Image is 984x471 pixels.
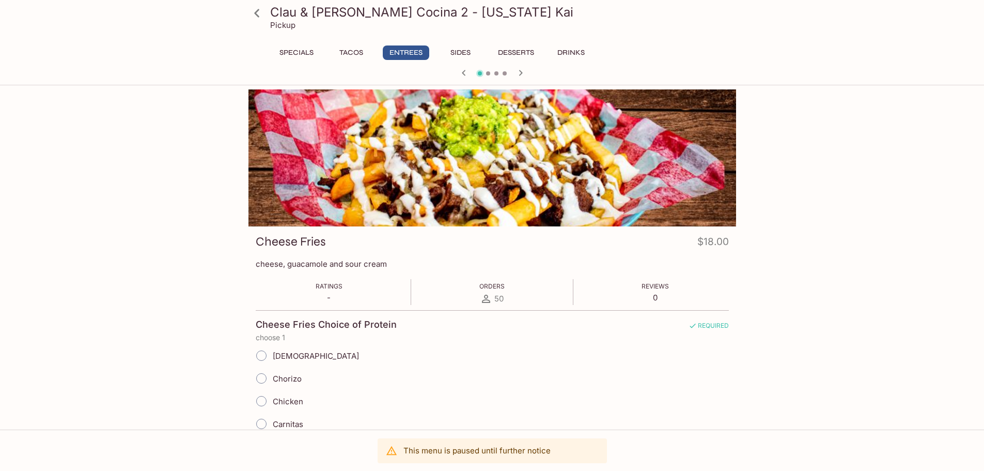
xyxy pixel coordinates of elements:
[316,282,342,290] span: Ratings
[403,446,551,455] p: This menu is paused until further notice
[273,397,303,406] span: Chicken
[270,4,732,20] h3: Clau & [PERSON_NAME] Cocina 2 - [US_STATE] Kai
[256,234,326,250] h3: Cheese Fries
[248,89,736,226] div: Cheese Fries
[273,374,302,384] span: Chorizo
[270,20,295,30] p: Pickup
[328,45,374,60] button: Tacos
[438,45,484,60] button: Sides
[492,45,540,60] button: Desserts
[383,45,429,60] button: Entrees
[689,322,729,333] span: REQUIRED
[642,282,669,290] span: Reviews
[256,259,729,269] p: cheese, guacamole and sour cream
[642,293,669,302] p: 0
[548,45,595,60] button: Drinks
[256,333,729,342] p: choose 1
[494,294,504,303] span: 50
[697,234,729,254] h4: $18.00
[479,282,505,290] span: Orders
[273,45,320,60] button: Specials
[273,419,303,429] span: Carnitas
[256,319,397,330] h4: Cheese Fries Choice of Protein
[273,351,359,361] span: [DEMOGRAPHIC_DATA]
[316,293,342,302] p: -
